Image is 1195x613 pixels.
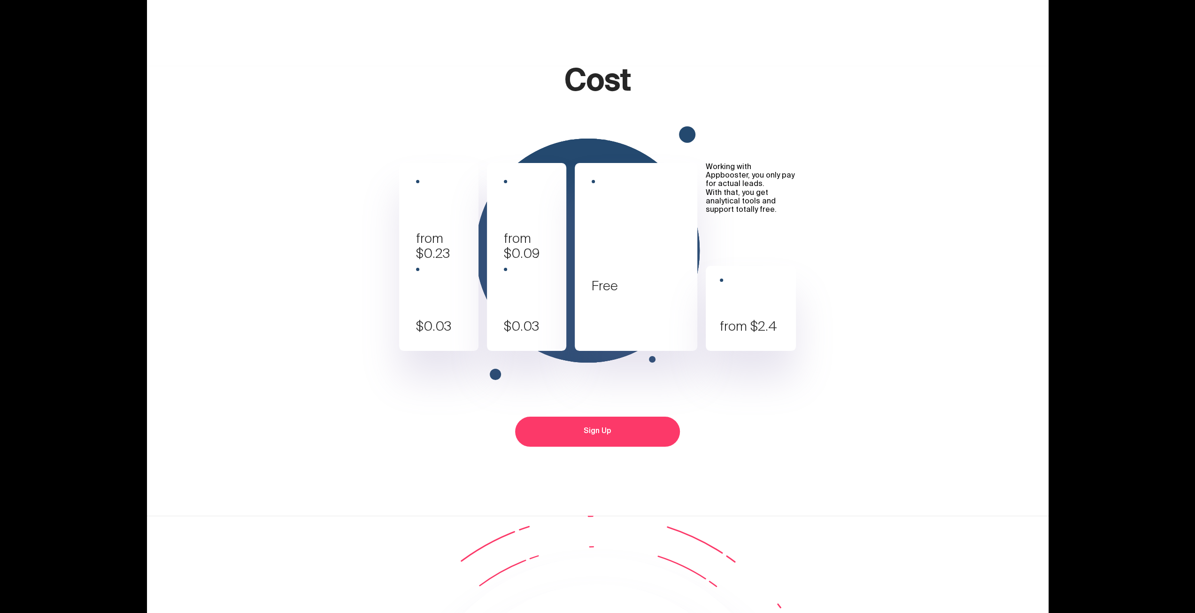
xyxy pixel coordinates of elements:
[720,318,796,334] div: from $2.4
[416,286,478,305] div: Retention, per day
[592,198,697,208] div: App Dashboard
[706,163,796,215] div: Working with Appbooster, you only pay for actual leads. With that, you get analytical tools and s...
[504,231,566,261] div: from $0.09
[504,318,566,334] div: $0.03
[416,231,478,261] div: from $0.23
[592,258,697,268] div: Online/Phone Support
[515,417,680,447] a: Sign Up
[592,218,697,228] div: Competition Surveillance
[307,66,889,101] h2: Cost
[504,286,566,305] div: Retention, per day
[592,278,697,293] div: Free
[416,198,478,217] div: iOS Installs
[592,238,697,248] div: Rank Monitoring
[504,198,566,217] div: Android installs
[720,297,796,305] div: Review
[416,318,478,334] div: $0.03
